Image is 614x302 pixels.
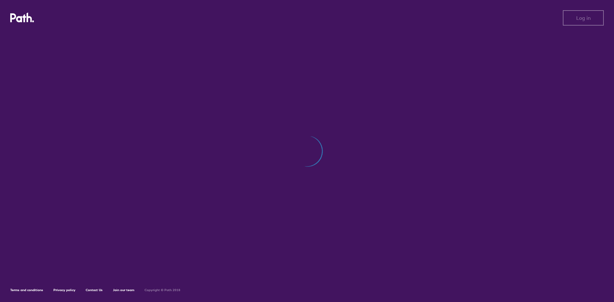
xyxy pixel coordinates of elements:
[563,10,604,26] button: Log in
[10,288,43,292] a: Terms and conditions
[576,15,591,21] span: Log in
[145,288,180,292] h6: Copyright © Path 2018
[86,288,103,292] a: Contact Us
[113,288,134,292] a: Join our team
[53,288,75,292] a: Privacy policy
